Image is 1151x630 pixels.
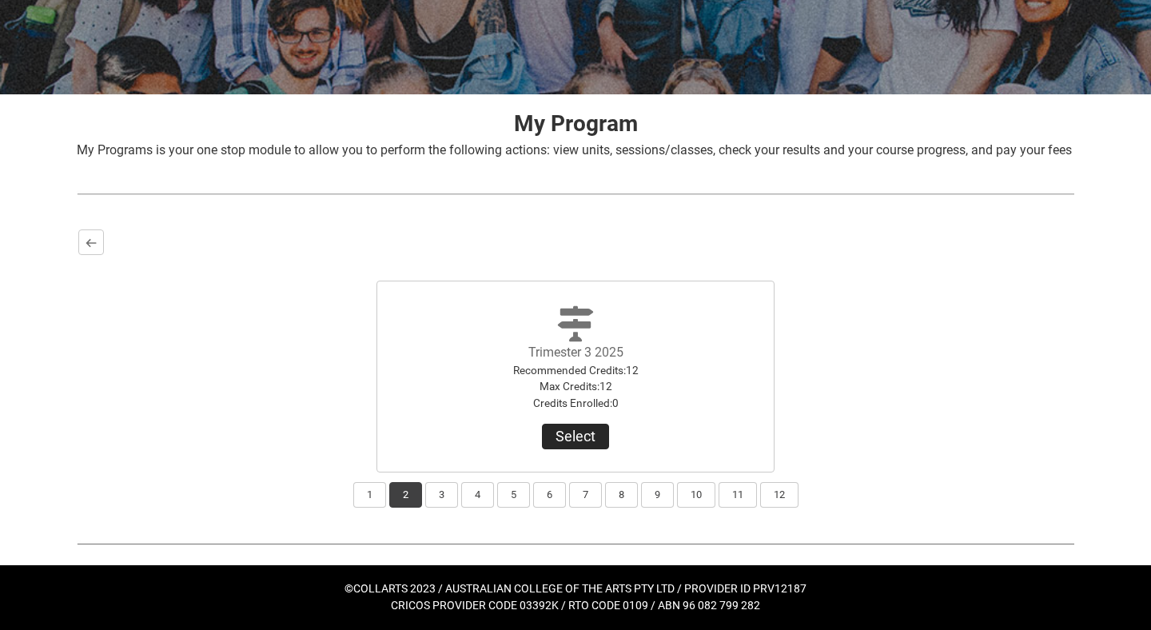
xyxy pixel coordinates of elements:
[77,142,1072,157] span: My Programs is your one stop module to allow you to perform the following actions: view units, se...
[497,482,530,508] button: 5
[760,482,799,508] button: 12
[677,482,715,508] button: 10
[533,482,566,508] button: 6
[78,229,104,255] button: Back
[542,424,609,449] button: Trimester 3 2025Recommended Credits:12Max Credits:12Credits Enrolled:0
[389,482,422,508] button: 2
[486,378,665,394] div: Max Credits : 12
[77,185,1074,202] img: REDU_GREY_LINE
[569,482,602,508] button: 7
[605,482,638,508] button: 8
[486,362,665,378] div: Recommended Credits : 12
[641,482,674,508] button: 9
[425,482,458,508] button: 3
[461,482,494,508] button: 4
[77,535,1074,552] img: REDU_GREY_LINE
[353,482,386,508] button: 1
[528,345,623,360] label: Trimester 3 2025
[486,395,665,411] div: Credits Enrolled : 0
[719,482,757,508] button: 11
[514,110,638,137] strong: My Program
